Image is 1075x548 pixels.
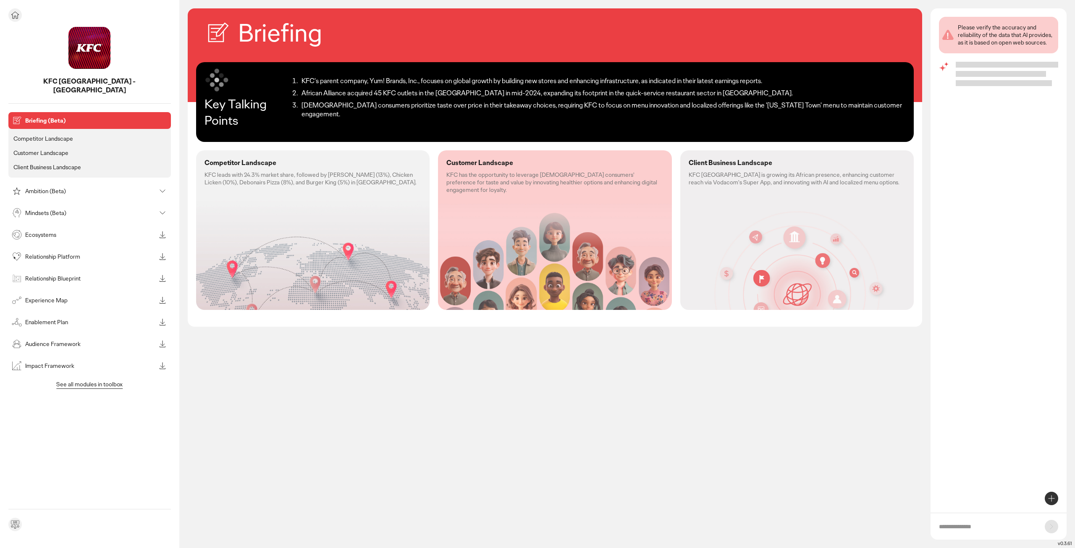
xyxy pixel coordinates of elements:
p: Competitor Landscape [205,159,276,168]
p: Key Talking Points [205,96,288,128]
div: Customer Landscape: KFC has the opportunity to leverage South African consumers' preference for t... [438,150,671,310]
li: [DEMOGRAPHIC_DATA] consumers prioritize taste over price in their takeaway choices, requiring KFC... [299,101,905,119]
div: Competitor Landscape: KFC leads with 24.3% market share, followed by McDonald's (13%), Chicken Li... [196,150,430,310]
p: See all modules in toolbox [14,380,165,388]
p: Client Business Landscape [13,163,81,171]
li: African Alliance acquired 45 KFC outlets in the [GEOGRAPHIC_DATA] in mid-2024, expanding its foot... [299,89,905,98]
p: Ambition (Beta) [25,188,156,194]
p: KFC has the opportunity to leverage [DEMOGRAPHIC_DATA] consumers' preference for taste and value ... [446,171,663,194]
div: Please verify the accuracy and reliability of the data that AI provides, as it is based on open w... [958,24,1055,47]
p: Customer Landscape [446,159,513,168]
p: Experience Map [25,297,156,303]
p: KFC South Africa - South Africa [8,77,171,95]
p: KFC leads with 24.3% market share, followed by [PERSON_NAME] (13%), Chicken Licken (10%), Debonai... [205,171,421,186]
h2: Briefing [238,17,322,50]
img: symbol [205,67,230,92]
p: Relationship Platform [25,254,156,260]
p: Customer Landscape [13,149,68,157]
img: project avatar [68,27,110,69]
p: Audience Framework [25,341,156,347]
li: KFC's parent company, Yum! Brands, Inc., focuses on global growth by building new stores and enha... [299,77,905,86]
p: Enablement Plan [25,319,156,325]
p: Briefing (Beta) [25,118,168,123]
p: Ecosystems [25,232,156,238]
div: Client Business Landscape: KFC South Africa is growing its African presence, enhancing customer r... [680,150,914,310]
button: See all modules in toolbox [8,379,171,389]
p: KFC [GEOGRAPHIC_DATA] is growing its African presence, enhancing customer reach via Vodacom's Sup... [689,171,905,186]
p: Mindsets (Beta) [25,210,156,216]
div: Send feedback [8,518,22,531]
p: Relationship Blueprint [25,275,156,281]
p: Impact Framework [25,363,156,369]
p: Competitor Landscape [13,135,73,142]
p: Client Business Landscape [689,159,772,168]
